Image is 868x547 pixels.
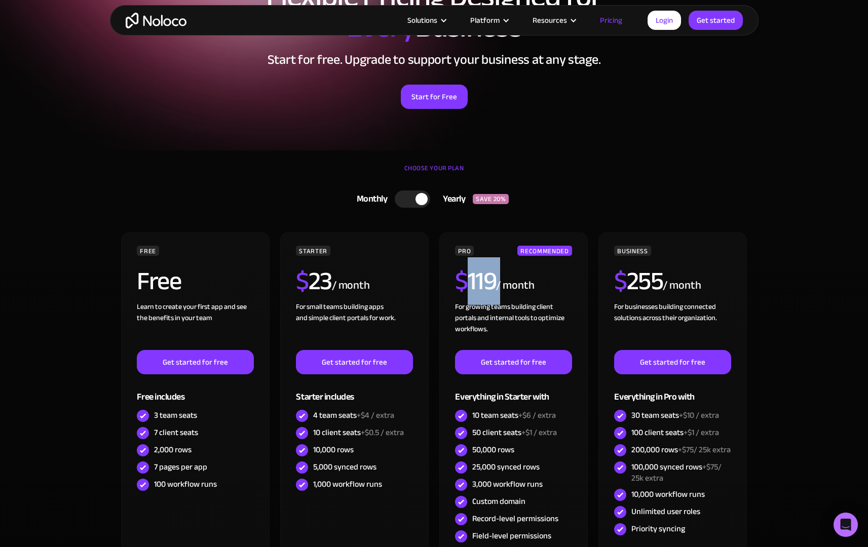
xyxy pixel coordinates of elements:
[517,246,572,256] div: RECOMMENDED
[455,257,468,305] span: $
[313,410,394,421] div: 4 team seats
[684,425,719,440] span: +$1 / extra
[614,301,731,350] div: For businesses building connected solutions across their organization. ‍
[631,444,731,455] div: 200,000 rows
[154,479,217,490] div: 100 workflow runs
[472,427,557,438] div: 50 client seats
[332,278,370,294] div: / month
[296,350,412,374] a: Get started for free
[678,442,731,457] span: +$75/ 25k extra
[648,11,681,30] a: Login
[401,85,468,109] a: Start for Free
[296,246,330,256] div: STARTER
[296,257,309,305] span: $
[631,523,685,534] div: Priority syncing
[496,278,534,294] div: / month
[631,506,700,517] div: Unlimited user roles
[472,496,525,507] div: Custom domain
[361,425,404,440] span: +$0.5 / extra
[137,374,253,407] div: Free includes
[679,408,719,423] span: +$10 / extra
[472,461,540,473] div: 25,000 synced rows
[473,194,509,204] div: SAVE 20%
[663,278,701,294] div: / month
[137,350,253,374] a: Get started for free
[518,408,556,423] span: +$6 / extra
[430,191,473,207] div: Yearly
[631,427,719,438] div: 100 client seats
[120,161,748,186] div: CHOOSE YOUR PLAN
[296,301,412,350] div: For small teams building apps and simple client portals for work. ‍
[120,52,748,67] h2: Start for free. Upgrade to support your business at any stage.
[631,410,719,421] div: 30 team seats
[472,530,551,541] div: Field-level permissions
[357,408,394,423] span: +$4 / extra
[455,268,496,294] h2: 119
[395,14,458,27] div: Solutions
[458,14,520,27] div: Platform
[313,461,376,473] div: 5,000 synced rows
[689,11,743,30] a: Get started
[614,374,731,407] div: Everything in Pro with
[296,374,412,407] div: Starter includes
[154,410,197,421] div: 3 team seats
[470,14,500,27] div: Platform
[296,268,332,294] h2: 23
[154,461,207,473] div: 7 pages per app
[472,513,558,524] div: Record-level permissions
[587,14,635,27] a: Pricing
[533,14,567,27] div: Resources
[631,459,722,486] span: +$75/ 25k extra
[614,246,651,256] div: BUSINESS
[520,14,587,27] div: Resources
[834,513,858,537] div: Open Intercom Messenger
[631,461,731,484] div: 100,000 synced rows
[313,479,382,490] div: 1,000 workflow runs
[472,444,514,455] div: 50,000 rows
[455,350,572,374] a: Get started for free
[126,13,186,28] a: home
[455,374,572,407] div: Everything in Starter with
[344,191,395,207] div: Monthly
[631,489,705,500] div: 10,000 workflow runs
[614,268,663,294] h2: 255
[154,427,198,438] div: 7 client seats
[472,410,556,421] div: 10 team seats
[614,350,731,374] a: Get started for free
[137,301,253,350] div: Learn to create your first app and see the benefits in your team ‍
[137,268,181,294] h2: Free
[614,257,627,305] span: $
[313,427,404,438] div: 10 client seats
[521,425,557,440] span: +$1 / extra
[137,246,159,256] div: FREE
[154,444,192,455] div: 2,000 rows
[407,14,437,27] div: Solutions
[472,479,543,490] div: 3,000 workflow runs
[313,444,354,455] div: 10,000 rows
[455,246,474,256] div: PRO
[455,301,572,350] div: For growing teams building client portals and internal tools to optimize workflows.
